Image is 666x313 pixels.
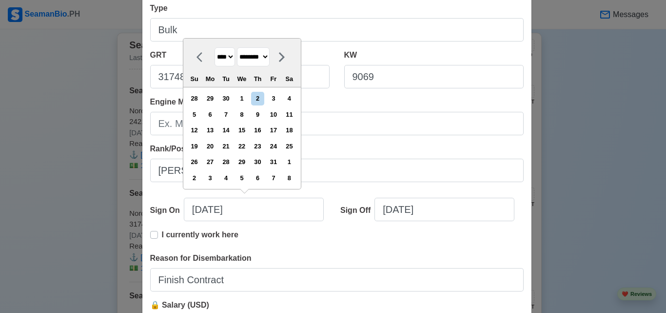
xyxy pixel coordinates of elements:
div: Choose Saturday, December 4th, 2021 [283,92,296,105]
span: Type [150,4,168,12]
div: Choose Saturday, January 1st, 2022 [283,155,296,168]
div: Choose Thursday, December 2nd, 2021 [251,92,264,105]
p: I currently work here [162,229,238,241]
div: Choose Friday, December 3rd, 2021 [267,92,280,105]
div: Sign Off [340,205,374,216]
div: Choose Tuesday, December 14th, 2021 [219,124,233,137]
div: Choose Friday, December 17th, 2021 [267,124,280,137]
div: Choose Tuesday, January 4th, 2022 [219,171,233,185]
input: 33922 [150,65,330,88]
div: Choose Sunday, November 28th, 2021 [188,92,201,105]
div: Choose Wednesday, December 1st, 2021 [235,92,248,105]
div: Choose Sunday, January 2nd, 2022 [188,171,201,185]
div: Choose Wednesday, December 29th, 2021 [235,155,248,168]
div: Choose Thursday, December 30th, 2021 [251,155,264,168]
div: Choose Sunday, December 12th, 2021 [188,124,201,137]
input: Your reason for disembarkation... [150,268,524,292]
div: Choose Wednesday, January 5th, 2022 [235,171,248,185]
div: Choose Monday, December 13th, 2021 [203,124,216,137]
div: Choose Tuesday, December 7th, 2021 [219,108,233,121]
div: Choose Saturday, December 18th, 2021 [283,124,296,137]
div: Choose Thursday, December 9th, 2021 [251,108,264,121]
span: GRT [150,51,167,59]
div: Choose Sunday, December 19th, 2021 [188,140,201,153]
div: Choose Monday, January 3rd, 2022 [203,171,216,185]
div: Choose Saturday, January 8th, 2022 [283,171,296,185]
div: Choose Thursday, December 23rd, 2021 [251,140,264,153]
div: Th [251,72,264,85]
div: Choose Friday, December 10th, 2021 [267,108,280,121]
div: Choose Thursday, December 16th, 2021 [251,124,264,137]
div: Choose Tuesday, December 28th, 2021 [219,155,233,168]
div: We [235,72,248,85]
div: Choose Sunday, December 26th, 2021 [188,155,201,168]
input: Bulk, Container, etc. [150,18,524,42]
div: Choose Friday, January 7th, 2022 [267,171,280,185]
div: Fr [267,72,280,85]
div: Sign On [150,205,184,216]
div: Sa [283,72,296,85]
span: KW [344,51,357,59]
div: Choose Tuesday, November 30th, 2021 [219,92,233,105]
div: Choose Wednesday, December 8th, 2021 [235,108,248,121]
input: Ex. Man B&W MC [150,112,524,135]
span: Rank/Position [150,145,202,153]
div: Choose Saturday, December 25th, 2021 [283,140,296,153]
div: Choose Wednesday, December 15th, 2021 [235,124,248,137]
div: Choose Sunday, December 5th, 2021 [188,108,201,121]
div: month 2021-12 [186,91,297,186]
div: Choose Thursday, January 6th, 2022 [251,171,264,185]
span: Engine Make/Model [150,98,222,106]
div: Mo [203,72,216,85]
div: Su [188,72,201,85]
div: Choose Monday, December 20th, 2021 [203,140,216,153]
div: Choose Monday, December 6th, 2021 [203,108,216,121]
div: Choose Wednesday, December 22nd, 2021 [235,140,248,153]
div: Choose Saturday, December 11th, 2021 [283,108,296,121]
div: Choose Tuesday, December 21st, 2021 [219,140,233,153]
span: Reason for Disembarkation [150,254,252,262]
input: Ex: Third Officer or 3/OFF [150,159,524,182]
input: 8000 [344,65,524,88]
span: 🔒 Salary (USD) [150,301,209,309]
div: Tu [219,72,233,85]
div: Choose Monday, December 27th, 2021 [203,155,216,168]
div: Choose Friday, December 24th, 2021 [267,140,280,153]
div: Choose Friday, December 31st, 2021 [267,155,280,168]
div: Choose Monday, November 29th, 2021 [203,92,216,105]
